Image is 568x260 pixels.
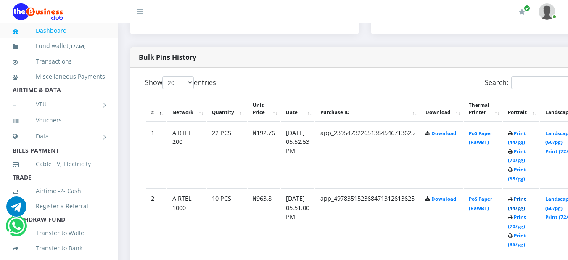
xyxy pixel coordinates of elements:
a: Dashboard [13,21,105,40]
td: 1 [146,123,166,188]
td: 10 PCS [207,188,247,254]
a: Download [431,130,456,136]
select: Showentries [162,76,194,89]
a: Fund wallet[177.64] [13,36,105,56]
td: AIRTEL 200 [167,123,206,188]
a: Cable TV, Electricity [13,154,105,174]
td: app_497835152368471312613625 [315,188,420,254]
th: Unit Price: activate to sort column ascending [248,96,280,122]
th: Network: activate to sort column ascending [167,96,206,122]
a: Vouchers [13,111,105,130]
a: Airtime -2- Cash [13,181,105,201]
b: 177.64 [70,43,84,49]
a: Transfer to Bank [13,239,105,258]
label: Show entries [145,76,216,89]
td: 22 PCS [207,123,247,188]
td: [DATE] 05:51:00 PM [281,188,314,254]
a: VTU [13,94,105,115]
a: Print (70/pg) [508,214,526,229]
a: Print (85/pg) [508,166,526,182]
a: Transactions [13,52,105,71]
strong: Bulk Pins History [139,53,196,62]
a: Download [431,196,456,202]
a: Miscellaneous Payments [13,67,105,86]
i: Renew/Upgrade Subscription [519,8,525,15]
th: Portrait: activate to sort column ascending [503,96,539,122]
a: Print (44/pg) [508,196,526,211]
a: Chat for support [6,203,26,217]
a: Register a Referral [13,196,105,216]
th: Download: activate to sort column ascending [420,96,463,122]
a: Print (85/pg) [508,232,526,248]
th: Purchase ID: activate to sort column ascending [315,96,420,122]
td: ₦963.8 [248,188,280,254]
span: Renew/Upgrade Subscription [524,5,530,11]
td: [DATE] 05:52:53 PM [281,123,314,188]
td: 2 [146,188,166,254]
a: Print (44/pg) [508,130,526,146]
a: Print (70/pg) [508,148,526,164]
th: Quantity: activate to sort column ascending [207,96,247,122]
a: Data [13,126,105,147]
a: PoS Paper (RawBT) [469,130,492,146]
a: Transfer to Wallet [13,223,105,243]
th: Date: activate to sort column ascending [281,96,314,122]
td: app_239547322651384546713625 [315,123,420,188]
th: #: activate to sort column descending [146,96,166,122]
a: PoS Paper (RawBT) [469,196,492,211]
a: Chat for support [8,222,25,236]
td: AIRTEL 1000 [167,188,206,254]
img: User [539,3,555,20]
th: Thermal Printer: activate to sort column ascending [464,96,502,122]
img: Logo [13,3,63,20]
small: [ ] [69,43,86,49]
td: ₦192.76 [248,123,280,188]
